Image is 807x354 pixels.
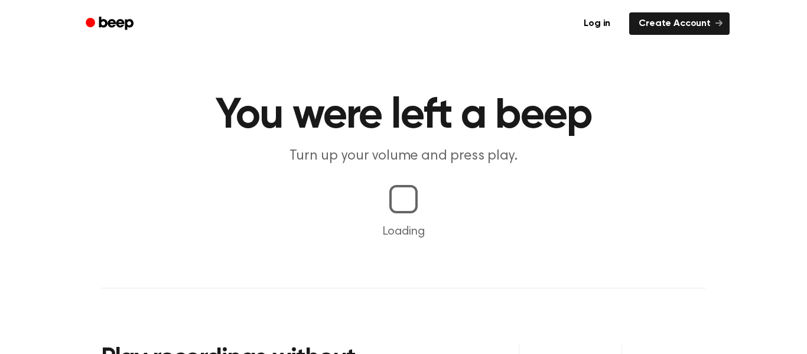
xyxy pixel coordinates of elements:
[101,95,706,137] h1: You were left a beep
[177,147,630,166] p: Turn up your volume and press play.
[14,223,793,241] p: Loading
[629,12,730,35] a: Create Account
[572,10,622,37] a: Log in
[77,12,144,35] a: Beep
